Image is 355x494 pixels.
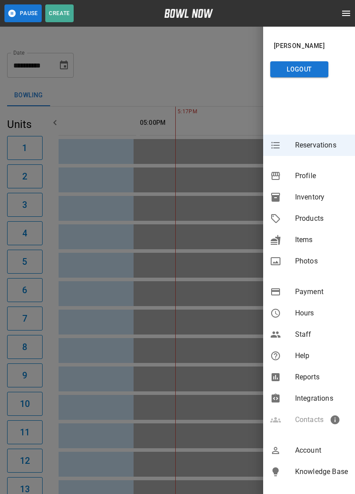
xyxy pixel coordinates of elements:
span: Profile [295,171,348,181]
div: Help [263,345,355,367]
button: open drawer [337,4,355,22]
div: Products [263,208,355,229]
button: [PERSON_NAME] [270,38,328,54]
span: Staff [295,329,348,340]
span: Help [295,351,348,361]
div: Reservations [263,135,355,156]
span: Knowledge Base [295,466,348,477]
span: Integrations [295,393,348,404]
button: Pause [4,4,42,22]
a: Knowledge Base [263,461,355,482]
span: Reports [295,372,348,382]
div: Inventory [263,187,355,208]
span: Reservations [295,140,348,151]
button: Logout [270,61,328,78]
span: Photos [295,256,348,267]
span: Products [295,213,348,224]
div: Staff [263,324,355,345]
div: Items [263,229,355,251]
span: Payment [295,287,348,297]
span: Inventory [295,192,348,203]
div: Account [263,440,355,461]
div: Hours [263,303,355,324]
img: logo [164,9,213,18]
div: Profile [263,165,355,187]
div: Photos [263,251,355,272]
span: Account [295,445,348,456]
div: Integrations [263,388,355,409]
div: Payment [263,281,355,303]
span: Hours [295,308,348,319]
button: Create [45,4,74,22]
div: Reports [263,367,355,388]
span: Items [295,235,348,245]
